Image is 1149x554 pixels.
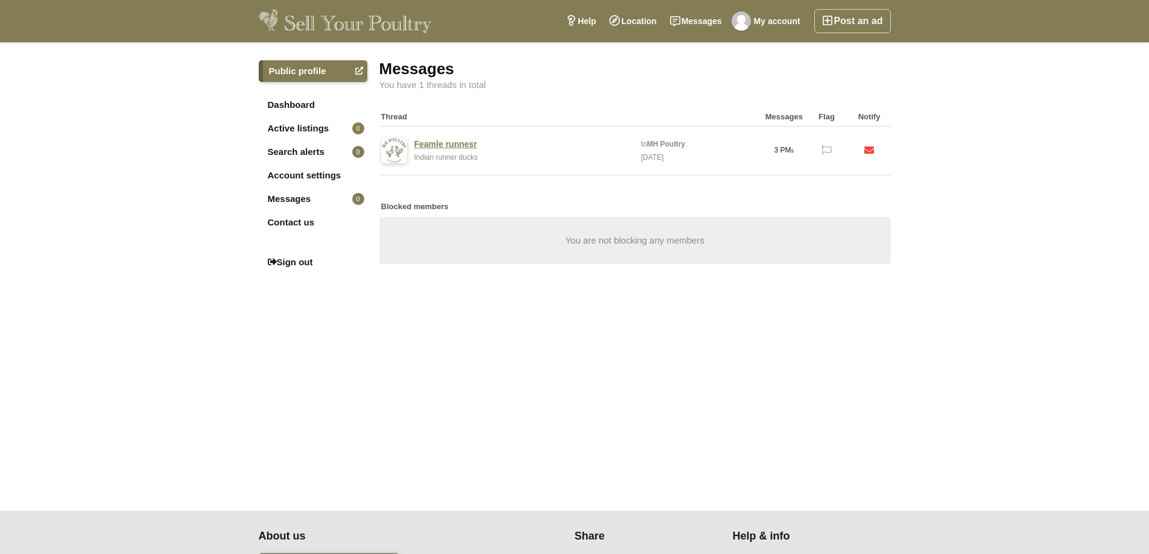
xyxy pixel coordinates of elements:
a: Dashboard [259,94,367,116]
a: toMH Poultry [641,140,685,148]
div: Click to mark. [805,133,848,169]
strong: MH Poultry [647,140,685,148]
img: Richard Jarrett [732,11,751,31]
div: You are not blocking any members [379,217,891,264]
h4: Help & info [733,530,876,543]
a: Post an ad [814,9,891,33]
div: You will receive email when there is new message in this thread. Click to cancel notifications. [848,133,891,169]
a: Search alerts0 [259,141,367,163]
h4: About us [259,530,502,543]
a: Public profile [259,60,367,82]
img: Sell Your Poultry [259,9,432,33]
span: 0 [352,193,364,205]
a: Account settings [259,165,367,186]
div: [DATE] [640,151,665,164]
strong: Blocked members [381,201,449,212]
a: Help [559,9,603,33]
strong: Thread [381,112,407,121]
a: Sign out [259,251,367,273]
a: Messages0 [259,188,367,210]
div: You have 1 threads in total [379,80,891,90]
a: Contact us [259,212,367,233]
span: 0 [352,146,364,158]
a: Active listings0 [259,118,367,139]
a: Messages [663,9,729,33]
a: Indian runner ducks [414,153,478,162]
div: 3 PM [763,133,806,168]
span: s [791,148,794,154]
a: Location [603,9,663,33]
div: Messages [379,60,891,77]
img: 444_rfXX1_20240221.png [381,137,407,163]
h4: Share [575,530,718,543]
div: Flag [805,108,848,126]
div: Messages [763,108,806,126]
a: My account [729,9,807,33]
div: Notify [848,108,891,126]
span: 0 [352,122,364,134]
a: Feamle runnesr [414,139,477,150]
